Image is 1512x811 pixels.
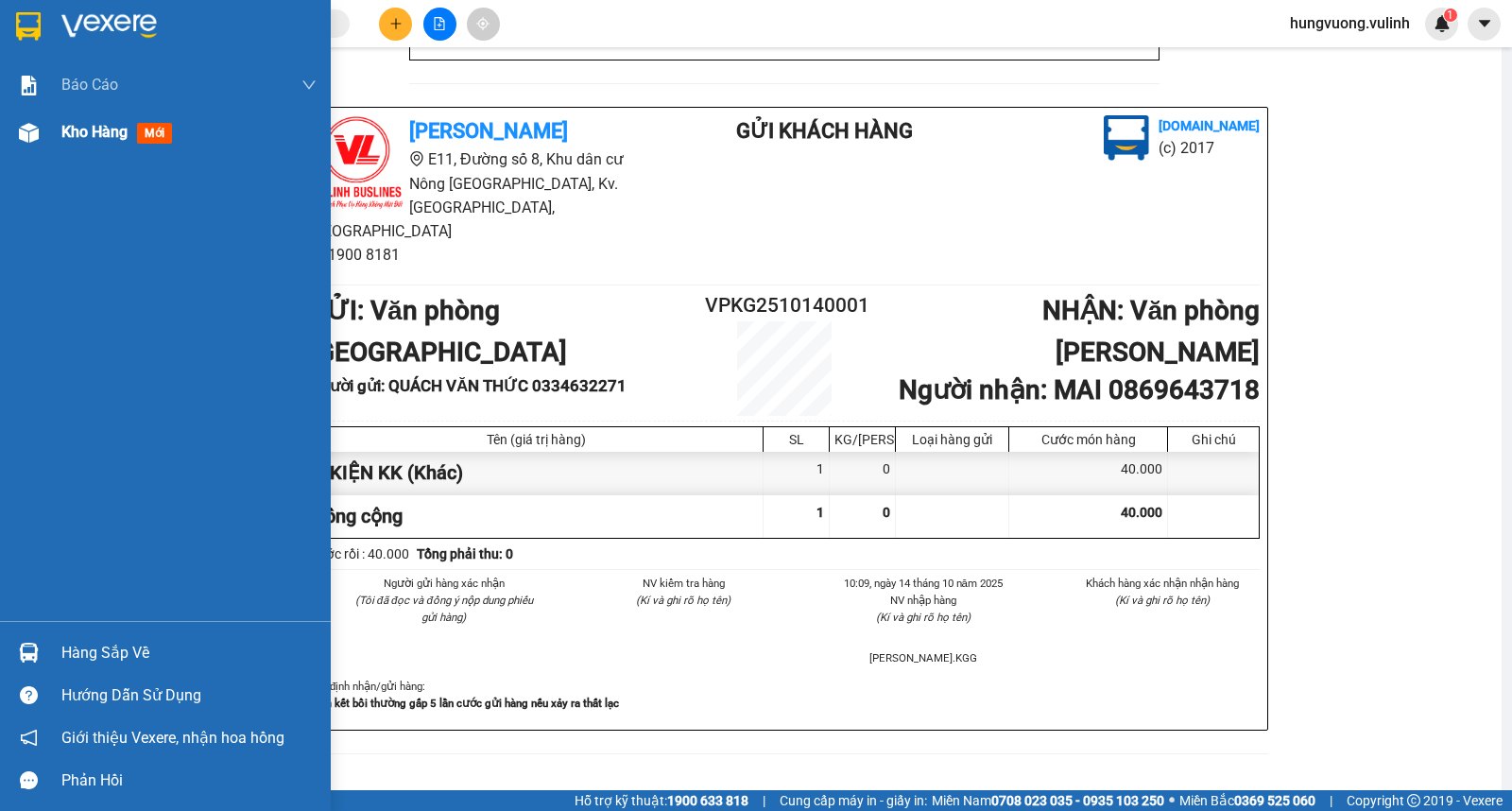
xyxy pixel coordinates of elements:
[736,119,913,143] b: Gửi khách hàng
[1407,794,1420,807] span: copyright
[883,505,890,520] span: 0
[1042,295,1260,368] b: NHẬN : Văn phòng [PERSON_NAME]
[61,682,317,710] div: Hướng dẫn sử dụng
[768,432,824,447] div: SL
[417,546,513,561] b: Tổng phải thu: 0
[61,639,317,667] div: Hàng sắp về
[389,17,403,30] span: plus
[61,73,118,96] span: Báo cáo
[1330,790,1332,811] span: |
[61,123,128,141] span: Kho hàng
[347,575,541,592] li: Người gửi hàng xác nhận
[1115,594,1210,607] i: (Kí và ghi rõ họ tên)
[1169,797,1175,804] span: ⚪️
[20,771,38,789] span: message
[780,790,927,811] span: Cung cấp máy in - giấy in:
[1434,15,1451,32] img: icon-new-feature
[61,726,284,750] span: Giới thiệu Vexere, nhận hoa hồng
[1476,15,1493,32] span: caret-down
[667,793,748,808] strong: 1900 633 818
[310,452,764,494] div: 1 KIỆN KK (Khác)
[705,290,864,321] h2: VPKG2510140001
[467,8,500,41] button: aim
[20,729,38,747] span: notification
[826,649,1021,666] li: [PERSON_NAME].KGG
[1275,11,1425,35] span: hungvuong.vulinh
[587,575,782,592] li: NV kiểm tra hàng
[309,376,627,395] b: Người gửi : QUÁCH VĂN THỨC 0334632271
[309,243,661,267] li: 1900 8181
[409,151,424,166] span: environment
[355,594,533,624] i: (Tôi đã đọc và đồng ý nộp dung phiếu gửi hàng)
[309,115,404,210] img: logo.jpg
[636,594,730,607] i: (Kí và ghi rõ họ tên)
[309,697,619,710] strong: Cam kết bồi thường gấp 5 lần cước gửi hàng nếu xảy ra thất lạc
[1159,118,1260,133] b: [DOMAIN_NAME]
[19,123,39,143] img: warehouse-icon
[575,790,748,811] span: Hỗ trợ kỹ thuật:
[763,790,765,811] span: |
[309,295,567,368] b: GỬI : Văn phòng [GEOGRAPHIC_DATA]
[1173,432,1254,447] div: Ghi chú
[901,432,1004,447] div: Loại hàng gửi
[1121,505,1162,520] span: 40.000
[1234,793,1315,808] strong: 0369 525 060
[1468,8,1501,41] button: caret-down
[1179,790,1315,811] span: Miền Bắc
[19,643,39,663] img: warehouse-icon
[816,505,824,520] span: 1
[20,686,38,704] span: question-circle
[764,452,830,494] div: 1
[1159,136,1260,160] li: (c) 2017
[1009,452,1168,494] div: 40.000
[19,76,39,95] img: solution-icon
[309,147,661,243] li: E11, Đường số 8, Khu dân cư Nông [GEOGRAPHIC_DATA], Kv.[GEOGRAPHIC_DATA], [GEOGRAPHIC_DATA]
[826,592,1021,609] li: NV nhập hàng
[16,12,41,41] img: logo-vxr
[826,575,1021,592] li: 10:09, ngày 14 tháng 10 năm 2025
[1104,115,1149,161] img: logo.jpg
[876,611,971,624] i: (Kí và ghi rõ họ tên)
[476,17,490,30] span: aim
[423,8,456,41] button: file-add
[1444,9,1457,22] sup: 1
[309,678,1260,712] div: Quy định nhận/gửi hàng :
[137,123,172,144] span: mới
[830,452,896,494] div: 0
[315,432,758,447] div: Tên (giá trị hàng)
[932,790,1164,811] span: Miền Nam
[309,544,409,564] div: Cước rồi : 40.000
[834,432,890,447] div: KG/[PERSON_NAME]
[991,793,1164,808] strong: 0708 023 035 - 0935 103 250
[1447,9,1453,22] span: 1
[315,505,403,527] span: Tổng cộng
[433,17,446,30] span: file-add
[1014,432,1162,447] div: Cước món hàng
[1066,575,1261,592] li: Khách hàng xác nhận nhận hàng
[409,119,568,143] b: [PERSON_NAME]
[899,374,1260,405] b: Người nhận : MAI 0869643718
[301,78,317,93] span: down
[61,767,317,795] div: Phản hồi
[379,8,412,41] button: plus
